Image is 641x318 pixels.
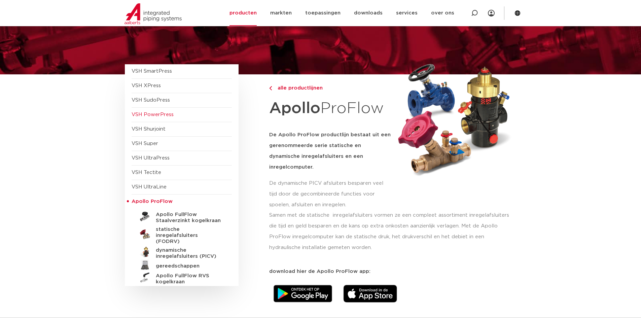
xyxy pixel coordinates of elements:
h5: gereedschappen [156,263,222,269]
a: VSH Shurjoint [132,127,166,132]
img: chevron-right.svg [269,86,272,91]
p: download hier de Apollo ProFlow app: [269,269,517,274]
a: gereedschappen [132,259,232,270]
h5: statische inregelafsluiters (FODRV) [156,226,222,245]
a: alle productlijnen [269,84,391,92]
p: Samen met de statische inregelafsluiters vormen ze een compleet assortiment inregelafsluiters die... [269,210,517,253]
a: VSH UltraPress [132,155,170,161]
h5: dynamische inregelafsluiters (PICV) [156,247,222,259]
h1: ProFlow [269,96,391,121]
a: Apollo FullFlow Staalverzinkt kogelkraan [132,209,232,224]
h5: De Apollo ProFlow productlijn bestaat uit een gerenommeerde serie statische en dynamische inregel... [269,130,391,173]
h5: Apollo FullFlow Staalverzinkt kogelkraan [156,212,222,224]
a: dynamische inregelafsluiters (PICV) [132,245,232,259]
p: De dynamische PICV afsluiters besparen veel tijd door de gecombineerde functies voor spoelen, afs... [269,178,391,210]
a: VSH PowerPress [132,112,174,117]
a: VSH Super [132,141,158,146]
a: VSH Tectite [132,170,161,175]
span: alle productlijnen [274,85,323,91]
span: Apollo ProFlow [132,199,173,204]
strong: Apollo [269,101,320,116]
a: VSH SudoPress [132,98,170,103]
h5: Apollo FullFlow RVS kogelkraan [156,273,222,285]
a: VSH SmartPress [132,69,172,74]
a: VSH UltraLine [132,184,167,189]
a: Apollo FullFlow RVS kogelkraan [132,270,232,285]
a: VSH XPress [132,83,161,88]
a: statische inregelafsluiters (FODRV) [132,224,232,245]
